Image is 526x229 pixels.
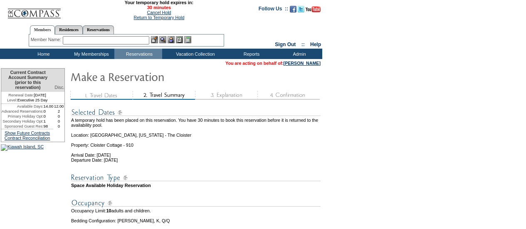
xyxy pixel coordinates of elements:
a: Sign Out [275,42,296,47]
td: Sponsored Guest Res: [1,124,44,129]
td: Arrival Date: [DATE] [71,148,321,158]
span: :: [301,42,305,47]
td: Admin [274,49,322,59]
a: Return to Temporary Hold [134,15,185,20]
span: Renewal Date: [8,93,34,98]
td: Reservations [114,49,162,59]
td: Current Contract Account Summary (prior to this reservation) [1,69,53,92]
td: Vacation Collection [162,49,227,59]
td: 14.00 [44,104,54,109]
img: Compass Home [7,2,61,19]
td: Follow Us :: [259,5,288,15]
img: b_calculator.gif [184,36,191,43]
td: 0 [53,119,64,124]
img: Subscribe to our YouTube Channel [306,6,321,12]
img: Reservations [176,36,183,43]
span: You are acting on behalf of: [225,61,321,66]
a: Reservations [83,25,114,34]
img: step3_state1.gif [195,91,257,100]
td: A temporary hold has been placed on this reservation. You have 30 minutes to book this reservatio... [71,118,321,128]
td: Reports [227,49,274,59]
td: My Memberships [67,49,114,59]
td: [DATE] [1,92,53,98]
img: Kiawah Island, SC [1,144,44,151]
td: Occupancy Limit: adults and children. [71,208,321,213]
img: step2_state2.gif [133,91,195,100]
td: 0 [53,114,64,119]
td: Space Available Holiday Reservation [71,183,321,188]
span: 30 minutes [65,5,252,10]
img: Make Reservation [70,68,237,85]
a: Become our fan on Facebook [290,8,296,13]
a: Subscribe to our YouTube Channel [306,8,321,13]
img: View [159,36,166,43]
a: Contract Reconciliation [5,135,50,140]
td: Secondary Holiday Opt: [1,119,44,124]
span: 10 [106,208,111,213]
img: Impersonate [168,36,175,43]
td: Primary Holiday Opt: [1,114,44,119]
td: Location: [GEOGRAPHIC_DATA], [US_STATE] - The Cloister [71,128,321,138]
td: Home [19,49,67,59]
a: Members [30,25,55,34]
td: 1 [44,119,54,124]
div: Member Name: [31,36,63,43]
a: Residences [55,25,83,34]
td: 0 [53,124,64,129]
td: 2 [53,109,64,114]
td: 0 [44,114,54,119]
span: Level: [7,98,17,103]
a: Show Future Contracts [5,131,50,135]
td: Advanced Reservations: [1,109,44,114]
td: Departure Date: [DATE] [71,158,321,163]
img: subTtlOccupancy.gif [71,198,321,208]
img: step1_state3.gif [70,91,133,100]
a: [PERSON_NAME] [284,61,321,66]
td: Bedding Configuration: [PERSON_NAME], K, Q/Q [71,218,321,223]
img: subTtlSelectedDates.gif [71,107,321,118]
a: Follow us on Twitter [298,8,304,13]
img: step4_state1.gif [257,91,320,100]
td: Available Days: [1,104,44,109]
a: Help [310,42,321,47]
img: Become our fan on Facebook [290,6,296,12]
td: Property: Cloister Cottage - 910 [71,138,321,148]
img: subTtlResType.gif [71,172,321,183]
img: b_edit.gif [151,36,158,43]
a: Cancel Hold [147,10,171,15]
span: Disc. [54,85,64,90]
td: 98 [44,124,54,129]
td: Executive 25 Day [1,98,53,104]
td: 0 [44,109,54,114]
td: 12.00 [53,104,64,109]
img: Follow us on Twitter [298,6,304,12]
